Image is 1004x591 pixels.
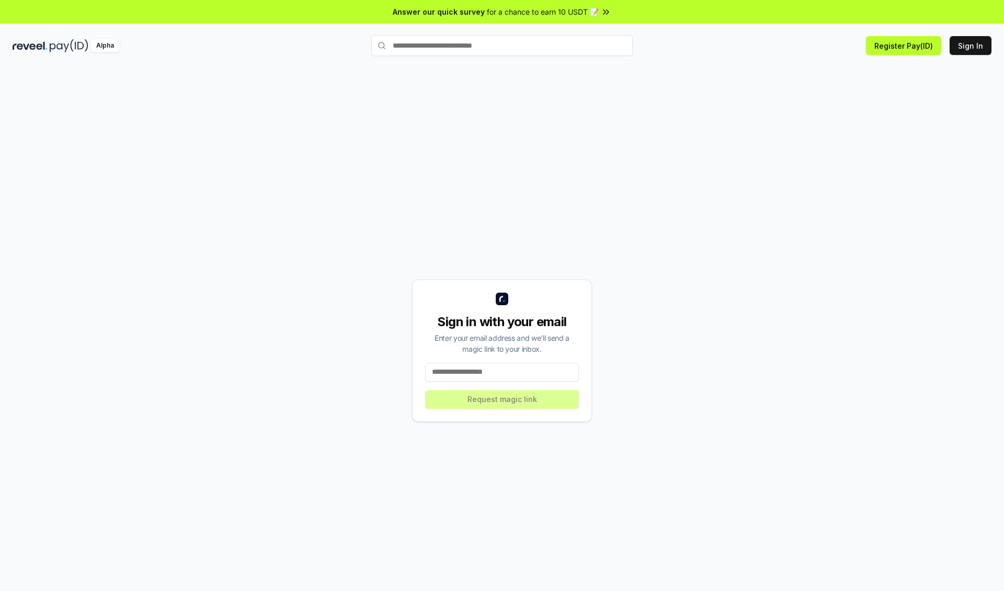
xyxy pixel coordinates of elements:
div: Sign in with your email [425,314,579,330]
span: for a chance to earn 10 USDT 📝 [487,6,599,17]
img: logo_small [496,293,508,305]
button: Register Pay(ID) [866,36,941,55]
div: Alpha [90,39,120,52]
img: pay_id [50,39,88,52]
span: Answer our quick survey [393,6,485,17]
div: Enter your email address and we’ll send a magic link to your inbox. [425,332,579,354]
button: Sign In [950,36,991,55]
img: reveel_dark [13,39,48,52]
